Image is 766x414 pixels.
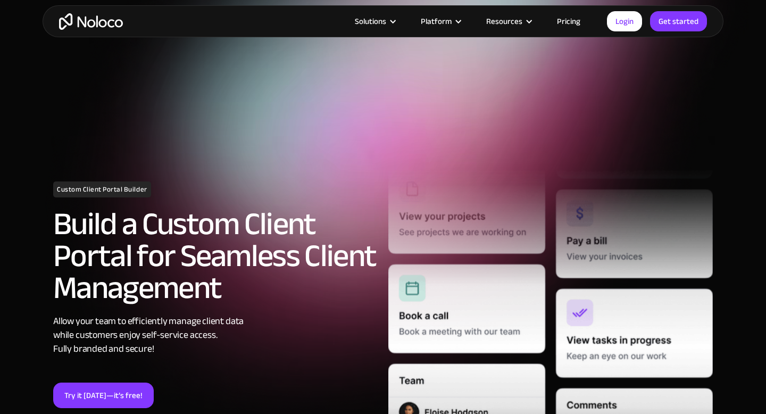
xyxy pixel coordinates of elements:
[53,383,154,408] a: Try it [DATE]—it’s free!
[59,13,123,30] a: home
[53,181,151,197] h1: Custom Client Portal Builder
[544,14,594,28] a: Pricing
[421,14,452,28] div: Platform
[342,14,407,28] div: Solutions
[473,14,544,28] div: Resources
[486,14,522,28] div: Resources
[355,14,386,28] div: Solutions
[650,11,707,31] a: Get started
[407,14,473,28] div: Platform
[53,208,378,304] h2: Build a Custom Client Portal for Seamless Client Management
[53,314,378,356] div: Allow your team to efficiently manage client data while customers enjoy self-service access. Full...
[607,11,642,31] a: Login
